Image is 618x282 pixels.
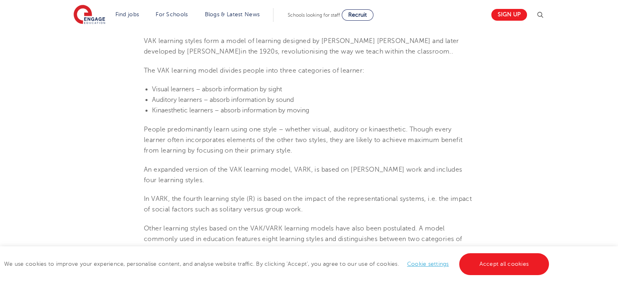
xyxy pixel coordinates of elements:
span: Kinaesthetic learners – absorb information by moving [152,107,309,114]
a: Sign up [491,9,527,21]
span: Schools looking for staff [288,12,340,18]
span: VAK learning styles form a model of learning designed by [PERSON_NAME] [PERSON_NAME] and later de... [144,37,459,55]
span: Visual learners – absorb information by sight [152,86,282,93]
span: Auditory learners – absorb information by sound [152,96,294,103]
span: Other learning styles based on the VAK/VARK learning models have also been postulated. A model co... [144,225,466,264]
a: Find jobs [115,11,139,17]
span: An expanded version of the VAK learning model, VARK, is based on [PERSON_NAME] work and includes ... [144,166,462,184]
a: Blogs & Latest News [205,11,260,17]
a: For Schools [156,11,188,17]
a: Recruit [342,9,373,21]
a: Cookie settings [407,261,449,267]
a: Accept all cookies [459,253,549,275]
span: in the 1920s, revolutionising the way we teach within the classroom. [241,48,451,55]
span: In VARK, the fourth learning style (R) is based on the impact of the representational systems, i.... [144,195,472,213]
span: We use cookies to improve your experience, personalise content, and analyse website traffic. By c... [4,261,551,267]
img: Engage Education [74,5,105,25]
span: People predominantly learn using one style – whether visual, auditory or kinaesthetic. Though eve... [144,126,462,155]
span: The VAK learning model divides people into three categories of learner: [144,67,364,74]
span: Recruit [348,12,367,18]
